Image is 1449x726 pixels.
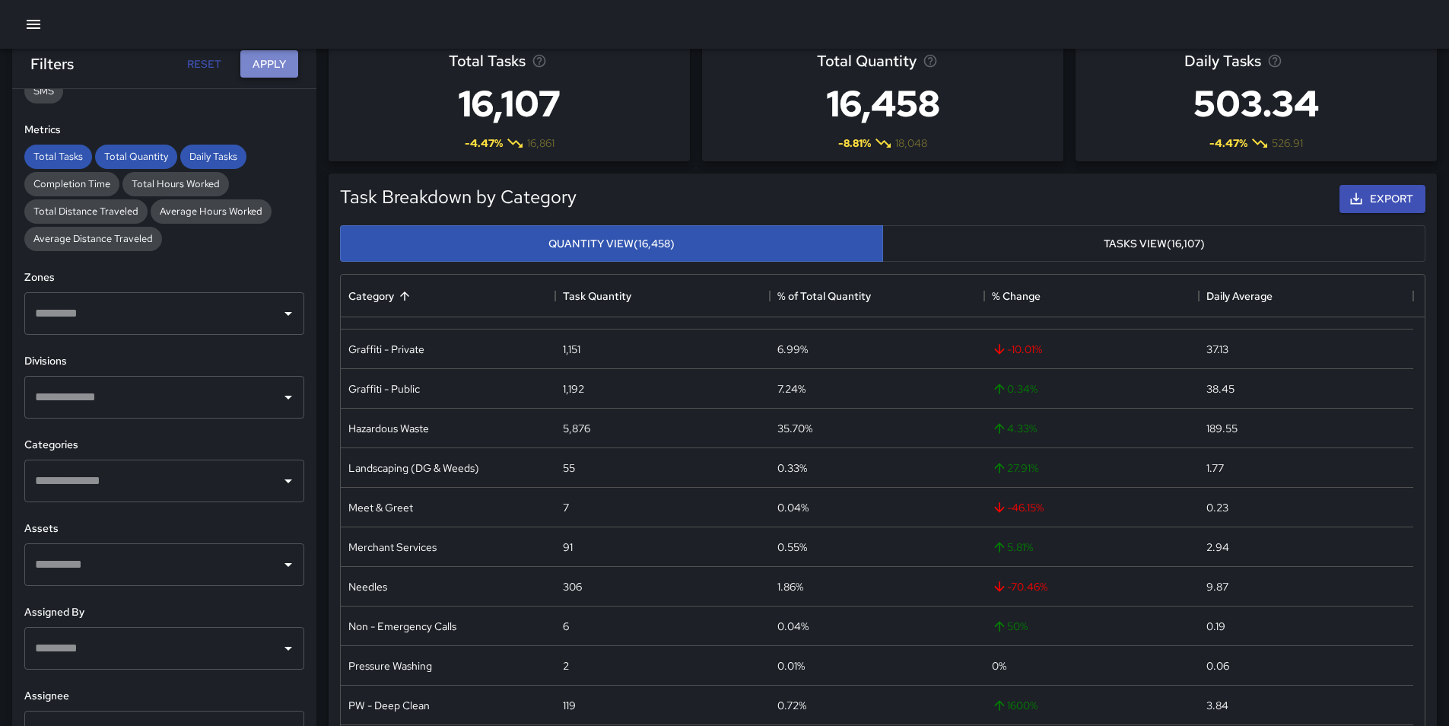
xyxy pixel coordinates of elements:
[348,275,394,317] div: Category
[992,342,1042,357] span: -10.01 %
[24,521,304,537] h6: Assets
[348,619,456,634] div: Non - Emergency Calls
[777,619,809,634] div: 0.04%
[151,199,272,224] div: Average Hours Worked
[24,688,304,705] h6: Assignee
[278,638,299,659] button: Open
[24,177,119,190] span: Completion Time
[777,275,871,317] div: % of Total Quantity
[563,421,590,436] div: 5,876
[24,227,162,251] div: Average Distance Traveled
[24,269,304,286] h6: Zones
[240,50,298,78] button: Apply
[777,381,806,396] div: 7.24%
[563,342,580,357] div: 1,151
[1206,421,1238,436] div: 189.55
[817,73,949,134] h3: 16,458
[777,698,806,713] div: 0.72%
[777,540,807,555] div: 0.55%
[563,540,573,555] div: 91
[817,49,917,73] span: Total Quantity
[992,540,1033,555] span: 5.81 %
[1206,698,1228,713] div: 3.84
[24,79,63,103] div: SMS
[1206,540,1229,555] div: 2.94
[24,122,304,139] h6: Metrics
[278,554,299,575] button: Open
[992,579,1047,594] span: -70.46 %
[838,135,871,151] span: -8.81 %
[984,275,1199,317] div: % Change
[992,421,1037,436] span: 4.33 %
[1206,579,1228,594] div: 9.87
[348,658,432,673] div: Pressure Washing
[341,275,555,317] div: Category
[122,177,229,190] span: Total Hours Worked
[24,145,92,169] div: Total Tasks
[394,285,415,307] button: Sort
[777,658,805,673] div: 0.01%
[278,303,299,324] button: Open
[348,500,413,515] div: Meet & Greet
[24,172,119,196] div: Completion Time
[770,275,984,317] div: % of Total Quantity
[1206,460,1224,476] div: 1.77
[348,460,479,476] div: Landscaping (DG & Weeds)
[563,658,569,673] div: 2
[1184,49,1261,73] span: Daily Tasks
[992,275,1041,317] div: % Change
[882,225,1425,263] button: Tasks View(16,107)
[278,470,299,492] button: Open
[563,698,576,713] div: 119
[24,199,148,224] div: Total Distance Traveled
[278,387,299,408] button: Open
[563,381,584,396] div: 1,192
[151,205,272,218] span: Average Hours Worked
[1206,381,1235,396] div: 38.45
[895,135,927,151] span: 18,048
[348,421,429,436] div: Hazardous Waste
[24,84,63,97] span: SMS
[24,150,92,163] span: Total Tasks
[1206,500,1228,515] div: 0.23
[992,500,1044,515] span: -46.15 %
[1206,658,1229,673] div: 0.06
[122,172,229,196] div: Total Hours Worked
[24,604,304,621] h6: Assigned By
[563,579,582,594] div: 306
[777,500,809,515] div: 0.04%
[532,53,547,68] svg: Total number of tasks in the selected period, compared to the previous period.
[777,342,808,357] div: 6.99%
[24,437,304,454] h6: Categories
[180,50,228,78] button: Reset
[563,275,631,317] div: Task Quantity
[992,698,1037,713] span: 1600 %
[180,150,246,163] span: Daily Tasks
[1339,185,1425,213] button: Export
[527,135,554,151] span: 16,861
[348,342,424,357] div: Graffiti - Private
[992,619,1028,634] span: 50 %
[1199,275,1413,317] div: Daily Average
[95,145,177,169] div: Total Quantity
[1209,135,1247,151] span: -4.47 %
[563,619,569,634] div: 6
[449,73,570,134] h3: 16,107
[1272,135,1303,151] span: 526.91
[992,658,1006,673] span: 0 %
[348,698,430,713] div: PW - Deep Clean
[1184,73,1328,134] h3: 503.34
[777,460,807,476] div: 0.33%
[340,225,883,263] button: Quantity View(16,458)
[95,150,177,163] span: Total Quantity
[923,53,938,68] svg: Total task quantity in the selected period, compared to the previous period.
[465,135,503,151] span: -4.47 %
[1206,275,1273,317] div: Daily Average
[992,381,1037,396] span: 0.34 %
[24,232,162,245] span: Average Distance Traveled
[1206,342,1228,357] div: 37.13
[563,500,569,515] div: 7
[30,52,74,76] h6: Filters
[992,460,1038,476] span: 27.91 %
[340,185,577,209] h5: Task Breakdown by Category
